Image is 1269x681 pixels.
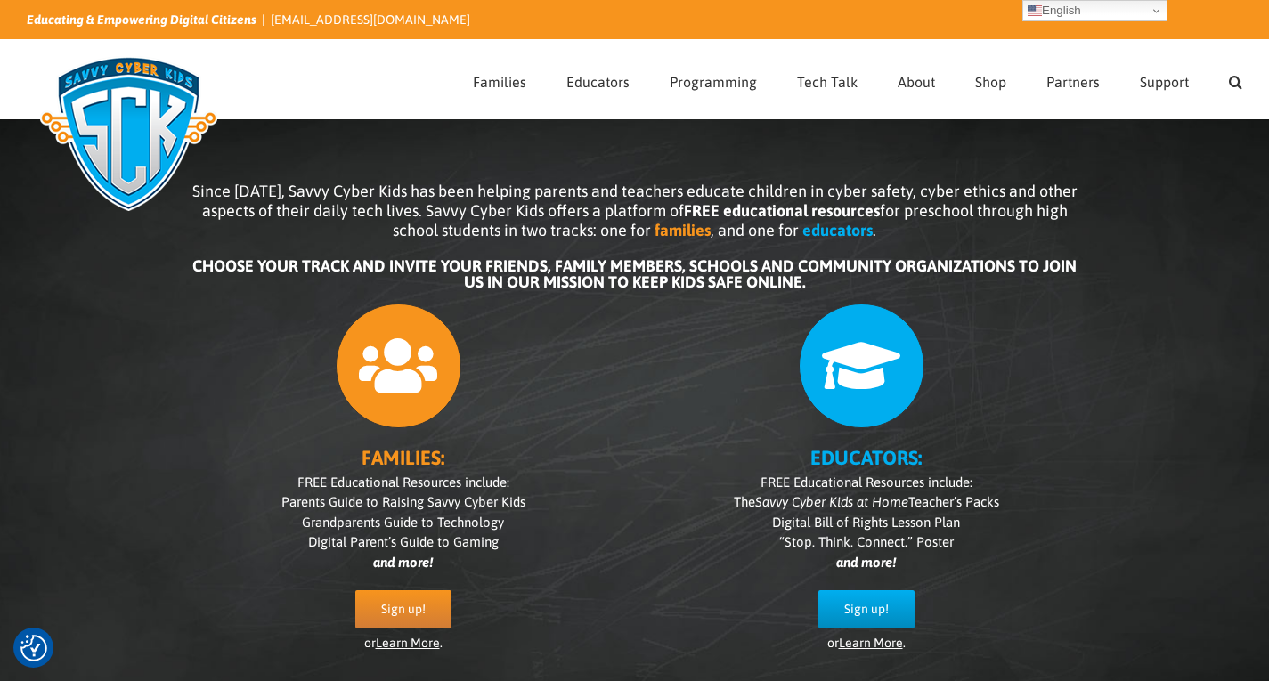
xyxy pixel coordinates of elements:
[27,45,231,223] img: Savvy Cyber Kids Logo
[1140,75,1189,89] span: Support
[802,221,873,239] b: educators
[873,221,876,239] span: .
[734,494,999,509] span: The Teacher’s Packs
[373,555,433,570] i: and more!
[818,590,915,628] a: Sign up!
[20,635,47,661] button: Consent Preferences
[1140,40,1189,118] a: Support
[364,636,443,650] span: or .
[27,12,256,27] i: Educating & Empowering Digital Citizens
[302,515,504,530] span: Grandparents Guide to Technology
[755,494,908,509] i: Savvy Cyber Kids at Home
[1046,40,1100,118] a: Partners
[684,201,880,220] b: FREE educational resources
[355,590,451,628] a: Sign up!
[670,40,757,118] a: Programming
[810,446,922,469] b: EDUCATORS:
[281,494,525,509] span: Parents Guide to Raising Savvy Cyber Kids
[566,75,630,89] span: Educators
[20,635,47,661] img: Revisit consent button
[670,75,757,89] span: Programming
[836,555,896,570] i: and more!
[362,446,444,469] b: FAMILIES:
[297,474,509,490] span: FREE Educational Resources include:
[975,75,1006,89] span: Shop
[473,75,526,89] span: Families
[844,602,889,617] span: Sign up!
[473,40,526,118] a: Families
[711,221,799,239] span: , and one for
[797,40,858,118] a: Tech Talk
[797,75,858,89] span: Tech Talk
[376,636,440,650] a: Learn More
[772,515,960,530] span: Digital Bill of Rights Lesson Plan
[975,40,1006,118] a: Shop
[761,474,972,490] span: FREE Educational Resources include:
[308,534,499,549] span: Digital Parent’s Guide to Gaming
[827,636,906,650] span: or .
[1046,75,1100,89] span: Partners
[271,12,470,27] a: [EMAIL_ADDRESS][DOMAIN_NAME]
[192,182,1078,239] span: Since [DATE], Savvy Cyber Kids has been helping parents and teachers educate children in cyber sa...
[779,534,954,549] span: “Stop. Think. Connect.” Poster
[655,221,711,239] b: families
[1229,40,1242,118] a: Search
[473,40,1242,118] nav: Main Menu
[566,40,630,118] a: Educators
[192,256,1077,291] b: CHOOSE YOUR TRACK AND INVITE YOUR FRIENDS, FAMILY MEMBERS, SCHOOLS AND COMMUNITY ORGANIZATIONS TO...
[839,636,903,650] a: Learn More
[1028,4,1042,18] img: en
[381,602,426,617] span: Sign up!
[898,40,935,118] a: About
[898,75,935,89] span: About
